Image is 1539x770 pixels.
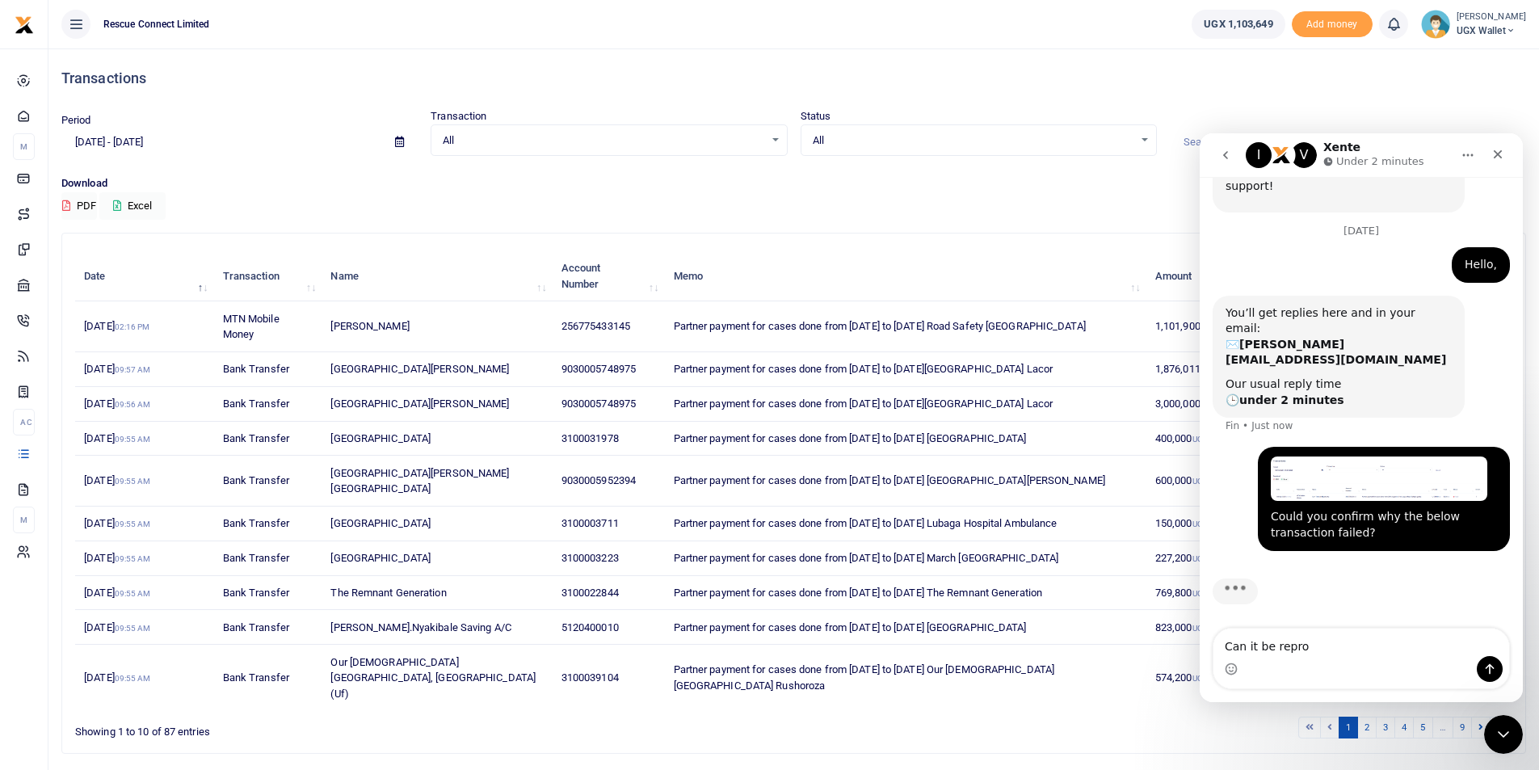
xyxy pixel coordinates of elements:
[223,398,289,410] span: Bank Transfer
[330,398,509,410] span: [GEOGRAPHIC_DATA][PERSON_NAME]
[1192,589,1208,598] small: UGX
[1155,363,1216,375] span: 1,876,011
[1192,10,1285,39] a: UGX 1,103,649
[84,587,150,599] span: [DATE]
[1192,674,1208,683] small: UGX
[115,365,151,374] small: 09:57 AM
[561,671,619,684] span: 3100039104
[553,251,665,301] th: Account Number: activate to sort column ascending
[561,363,636,375] span: 9030005748975
[322,251,552,301] th: Name: activate to sort column ascending
[1453,717,1472,738] a: 9
[1185,10,1291,39] li: Wallet ballance
[84,432,150,444] span: [DATE]
[84,320,149,332] span: [DATE]
[330,587,446,599] span: The Remnant Generation
[674,398,1053,410] span: Partner payment for cases done from [DATE] to [DATE][GEOGRAPHIC_DATA] Lacor
[431,108,486,124] label: Transaction
[443,133,763,149] span: All
[223,517,289,529] span: Bank Transfer
[1457,11,1526,24] small: [PERSON_NAME]
[561,474,636,486] span: 9030005952394
[84,517,150,529] span: [DATE]
[561,432,619,444] span: 3100031978
[1204,16,1272,32] span: UGX 1,103,649
[1155,474,1208,486] span: 600,000
[1170,128,1526,156] input: Search
[223,432,289,444] span: Bank Transfer
[84,671,150,684] span: [DATE]
[1421,10,1526,39] a: profile-user [PERSON_NAME] UGX Wallet
[223,552,289,564] span: Bank Transfer
[61,128,382,156] input: select period
[1376,717,1395,738] a: 3
[561,398,636,410] span: 9030005748975
[674,474,1105,486] span: Partner payment for cases done from [DATE] to [DATE] [GEOGRAPHIC_DATA][PERSON_NAME]
[61,112,91,128] label: Period
[13,133,35,160] li: M
[1357,717,1377,738] a: 2
[99,192,166,220] button: Excel
[115,520,151,528] small: 09:55 AM
[1394,717,1414,738] a: 4
[13,409,35,435] li: Ac
[1292,11,1373,38] span: Add money
[674,432,1027,444] span: Partner payment for cases done from [DATE] to [DATE] [GEOGRAPHIC_DATA]
[115,322,150,331] small: 02:16 PM
[84,398,150,410] span: [DATE]
[674,587,1043,599] span: Partner payment for cases done from [DATE] to [DATE] The Remnant Generation
[561,517,619,529] span: 3100003711
[115,477,151,486] small: 09:55 AM
[223,621,289,633] span: Bank Transfer
[115,674,151,683] small: 09:55 AM
[1155,398,1216,410] span: 3,000,000
[84,363,150,375] span: [DATE]
[1200,133,1523,702] iframe: Intercom live chat
[15,18,34,30] a: logo-small logo-large logo-large
[84,552,150,564] span: [DATE]
[75,251,213,301] th: Date: activate to sort column descending
[115,554,151,563] small: 09:55 AM
[97,17,216,32] span: Rescue Connect Limited
[13,507,35,533] li: M
[674,320,1086,332] span: Partner payment for cases done from [DATE] to [DATE] Road Safety [GEOGRAPHIC_DATA]
[1155,517,1208,529] span: 150,000
[330,320,409,332] span: [PERSON_NAME]
[1421,10,1450,39] img: profile-user
[1192,520,1208,528] small: UGX
[330,432,431,444] span: [GEOGRAPHIC_DATA]
[1155,587,1208,599] span: 769,800
[664,251,1146,301] th: Memo: activate to sort column ascending
[115,400,151,409] small: 09:56 AM
[330,656,536,700] span: Our [DEMOGRAPHIC_DATA][GEOGRAPHIC_DATA], [GEOGRAPHIC_DATA] (Uf)
[674,363,1053,375] span: Partner payment for cases done from [DATE] to [DATE][GEOGRAPHIC_DATA] Lacor
[1339,717,1358,738] a: 1
[1155,621,1208,633] span: 823,000
[801,108,831,124] label: Status
[330,517,431,529] span: [GEOGRAPHIC_DATA]
[561,587,619,599] span: 3100022844
[213,251,322,301] th: Transaction: activate to sort column ascending
[1192,477,1208,486] small: UGX
[674,621,1027,633] span: Partner payment for cases done from [DATE] to [DATE] [GEOGRAPHIC_DATA]
[1484,715,1523,754] iframe: Intercom live chat
[674,517,1058,529] span: Partner payment for cases done from [DATE] to [DATE] Lubaga Hospital Ambulance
